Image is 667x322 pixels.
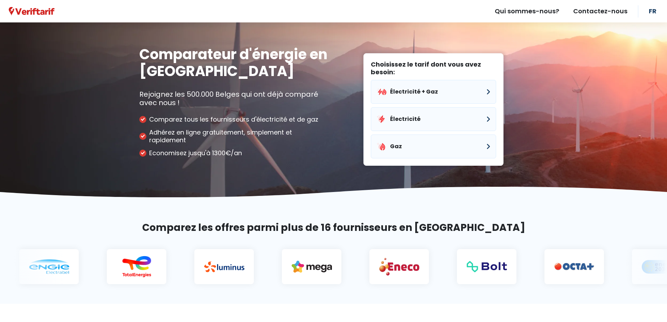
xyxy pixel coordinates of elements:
[9,7,55,16] a: Veriftarif
[264,261,304,273] img: Mega
[371,135,496,158] button: Gaz
[139,90,328,107] p: Rejoignez les 500.000 Belges qui ont déjà comparé avec nous !
[527,263,567,270] img: Octa +
[439,261,479,272] img: Bolt
[139,129,328,144] li: Adhérez en ligne gratuitement, simplement et rapidement
[371,107,496,131] button: Électricité
[371,80,496,104] button: Électricité + Gaz
[139,116,328,123] li: Comparez tous les fournisseurs d'électricité et de gaz
[139,46,328,80] h1: Comparateur d'énergie en [GEOGRAPHIC_DATA]
[9,7,55,16] img: Veriftarif logo
[176,261,217,272] img: Luminus
[352,257,392,276] img: Eneco
[139,220,528,235] h2: Comparez les offres parmi plus de 16 fournisseurs en [GEOGRAPHIC_DATA]
[89,256,129,278] img: Total Energies
[371,61,496,76] label: Choisissez le tarif dont vous avez besoin:
[139,149,328,157] li: Economisez jusqu'à 1300€/an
